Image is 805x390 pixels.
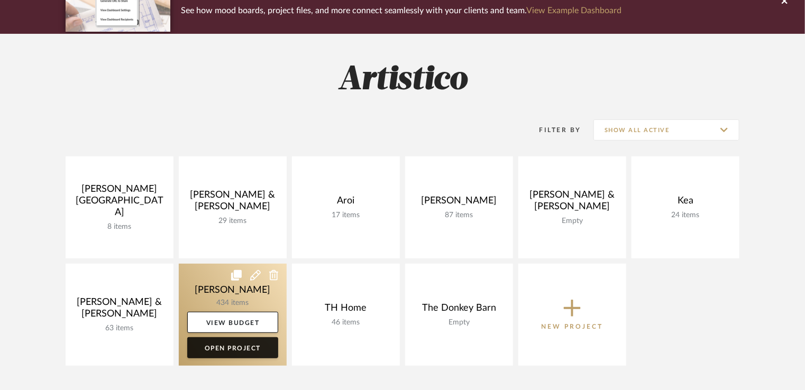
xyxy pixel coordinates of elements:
div: Aroi [300,195,391,211]
div: 46 items [300,318,391,327]
p: See how mood boards, project files, and more connect seamlessly with your clients and team. [181,3,621,18]
div: [PERSON_NAME][GEOGRAPHIC_DATA] [74,183,165,222]
button: New Project [518,264,626,366]
div: 87 items [414,211,505,220]
h2: Artistico [22,60,783,100]
div: TH Home [300,302,391,318]
div: The Donkey Barn [414,302,505,318]
a: View Budget [187,312,278,333]
div: [PERSON_NAME] & [PERSON_NAME] [187,189,278,217]
a: Open Project [187,337,278,358]
div: 63 items [74,324,165,333]
div: 24 items [640,211,731,220]
a: View Example Dashboard [526,6,621,15]
div: 17 items [300,211,391,220]
div: 8 items [74,222,165,231]
div: Kea [640,195,731,211]
div: [PERSON_NAME] [414,195,505,211]
div: Empty [527,217,618,226]
div: [PERSON_NAME] & [PERSON_NAME] [74,296,165,324]
p: New Project [542,321,603,332]
div: Filter By [526,125,581,135]
div: 29 items [187,217,278,226]
div: [PERSON_NAME] & [PERSON_NAME] [527,189,618,217]
div: Empty [414,318,505,327]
